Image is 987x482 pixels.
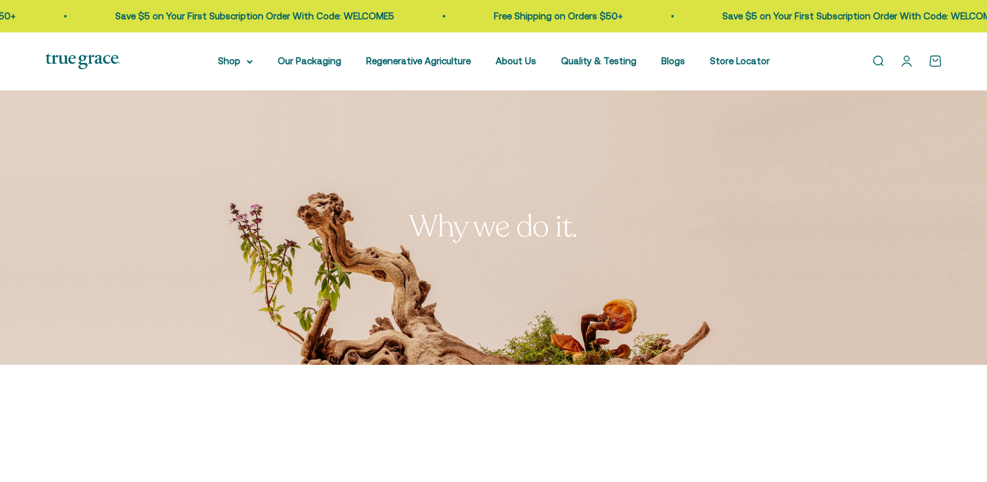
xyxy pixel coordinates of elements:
[366,55,471,66] a: Regenerative Agriculture
[496,55,536,66] a: About Us
[488,11,617,21] a: Free Shipping on Orders $50+
[110,9,389,24] p: Save $5 on Your First Subscription Order With Code: WELCOME5
[278,55,341,66] a: Our Packaging
[710,55,770,66] a: Store Locator
[661,55,685,66] a: Blogs
[561,55,636,66] a: Quality & Testing
[218,54,253,69] summary: Shop
[409,206,578,247] split-lines: Why we do it.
